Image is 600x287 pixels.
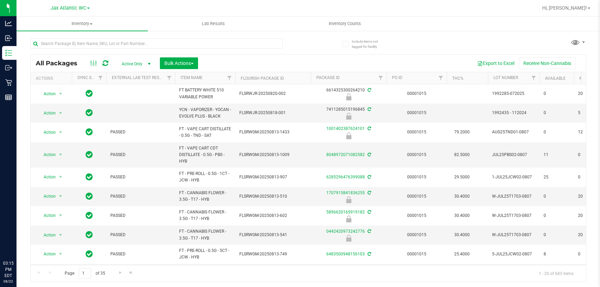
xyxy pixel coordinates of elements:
a: Filter [224,72,235,84]
span: PASSED [110,174,171,180]
span: Lab Results [193,21,234,27]
span: 30.4000 [451,191,473,201]
span: 0 [544,129,570,135]
span: 8 [544,251,570,257]
a: Go to the last page [126,268,136,277]
span: JUL25PBS02-0807 [492,152,535,158]
span: select [56,108,65,118]
a: 1001402387624101 [326,126,365,131]
span: W-JUL25T1703-0807 [492,232,535,238]
span: Action [37,89,56,99]
span: FT - CANNABIS FLOWER - 3.5G - T17 - HYB [179,190,231,203]
a: 00001015 [407,175,426,179]
span: Sync from Compliance System [367,210,371,214]
span: PASSED [110,251,171,257]
div: Newly Received [310,93,388,100]
span: Sync from Compliance System [367,252,371,256]
div: Actions [36,76,69,81]
span: Sync from Compliance System [367,107,371,112]
span: 25 [544,174,570,180]
span: FLSRWGM-20250813-1433 [239,129,307,135]
span: Hi, [PERSON_NAME]! [542,5,587,11]
span: Inventory [17,21,148,27]
span: PASSED [110,152,171,158]
a: Available [545,76,566,81]
a: 00001015 [407,232,426,237]
a: Filter [528,72,539,84]
span: FLSRWGM-20250813-1009 [239,152,307,158]
a: Package ID [316,75,340,80]
span: 1992435 - 112024 [492,110,535,116]
span: Sync from Compliance System [367,229,371,234]
a: Filter [435,72,447,84]
span: In Sync [86,230,93,240]
a: 00001015 [407,110,426,115]
span: select [56,249,65,259]
span: FLSRWJR-20250820-002 [239,90,307,97]
span: W-JUL25T1703-0807 [492,212,535,219]
span: In Sync [86,249,93,259]
a: 6483500948156103 [326,252,365,256]
span: W-JUL25T1703-0807 [492,193,535,200]
span: Action [37,172,56,182]
span: select [56,230,65,240]
a: Filter [164,72,175,84]
a: 00001015 [407,213,426,218]
span: select [56,172,65,182]
span: FT BATTERY WHITE 510 VARIABLE POWER [179,87,231,100]
a: Filter [95,72,106,84]
a: External Lab Test Result [112,75,166,80]
span: select [56,128,65,137]
div: Newly Received [310,113,388,120]
span: Include items not tagged for facility [352,39,386,49]
span: 0 [544,212,570,219]
span: FT - PRE-ROLL - 0.5G - 5CT - JCW - HYB [179,247,231,261]
span: FLSRWGM-20250813-749 [239,251,307,257]
span: Action [37,108,56,118]
span: PASSED [110,129,171,135]
span: In Sync [86,172,93,182]
a: 00001015 [407,252,426,256]
span: 25.4000 [451,249,473,259]
a: Lot Number [493,75,518,80]
a: Flourish Package ID [241,76,284,81]
span: In Sync [86,150,93,159]
inline-svg: Inbound [5,35,12,42]
span: FLSRWJR-20250818-001 [239,110,307,116]
div: Newly Received [310,216,388,222]
span: 30.4000 [451,230,473,240]
span: 30.4000 [451,211,473,221]
div: 7411285015196845 [310,106,388,120]
span: FT - PRE-ROLL - 0.5G - 1CT - JCW - HYB [179,170,231,184]
span: 11 [544,152,570,158]
p: 08/22 [3,279,13,284]
iframe: Resource center [7,232,28,253]
a: Inventory Counts [279,16,411,31]
span: In Sync [86,108,93,118]
a: THC% [452,76,463,81]
span: 29.5000 [451,172,473,182]
a: Sync Status [77,75,104,80]
a: Item Name [181,75,203,80]
div: Newly Received [310,196,388,203]
span: In Sync [86,127,93,137]
span: All Packages [36,59,84,67]
span: 0 [544,90,570,97]
span: FT - VAPE CART CDT DISTILLATE - 0.5G - PBS - HYB [179,145,231,165]
span: Action [37,230,56,240]
span: 1992285-072025 [492,90,535,97]
a: Lab Results [148,16,279,31]
span: Action [37,249,56,259]
span: select [56,191,65,201]
span: Bulk Actions [164,60,194,66]
input: Search Package ID, Item Name, SKU, Lot or Part Number... [30,38,283,49]
span: FLSRWGM-20250813-510 [239,193,307,200]
inline-svg: Analytics [5,20,12,27]
span: In Sync [86,211,93,220]
span: Sync from Compliance System [367,126,371,131]
span: YCN - VAPORIZER - YOCAN - EVOLVE PLUS - BLACK [179,107,231,120]
span: In Sync [86,89,93,98]
span: In Sync [86,191,93,201]
span: PASSED [110,212,171,219]
span: Jax Atlantic WC [51,5,86,11]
